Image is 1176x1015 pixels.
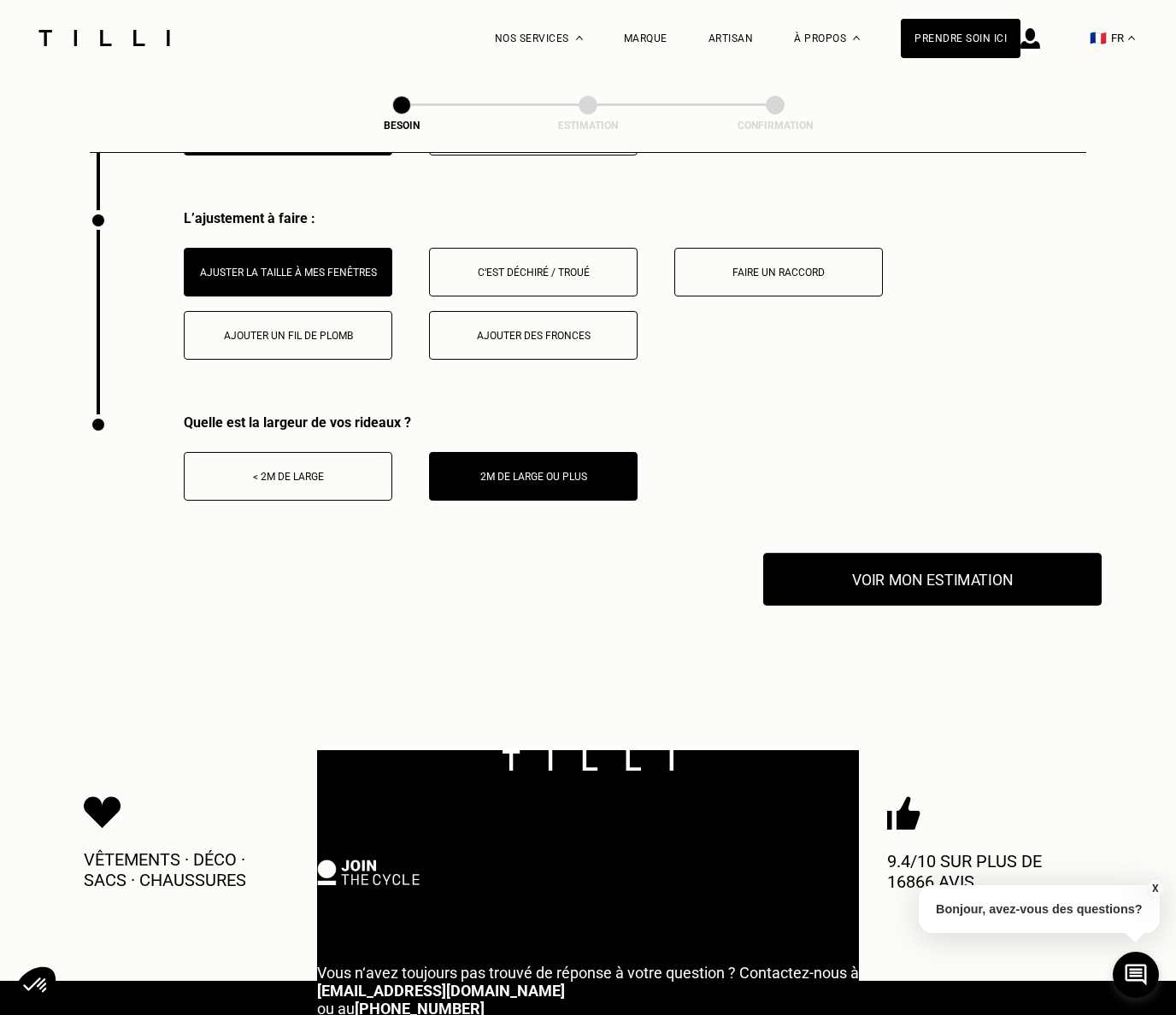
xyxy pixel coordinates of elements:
[684,267,873,279] div: Faire un raccord
[184,414,638,431] div: Quelle est la largeur de vos rideaux ?
[84,849,289,890] p: Vêtements · Déco · Sacs · Chaussures
[887,851,1092,892] p: 9.4/10 sur plus de 16866 avis
[184,210,1086,226] div: L’ajustement à faire :
[84,796,121,829] img: Icon
[674,248,883,296] button: Faire un raccord
[576,36,583,40] img: Menu déroulant
[709,32,754,44] a: Artisan
[184,311,392,360] button: Ajouter un fil de plomb
[763,553,1102,606] button: Voir mon estimation
[1128,36,1135,40] img: menu déroulant
[438,471,628,483] div: 2m de large ou plus
[919,885,1160,933] p: Bonjour, avez-vous des questions?
[193,330,383,342] div: Ajouter un fil de plomb
[438,267,628,279] div: C‘est déchiré / troué
[193,267,383,279] div: Ajuster la taille à mes fenêtres
[1146,879,1163,898] button: X
[1020,28,1040,49] img: icône connexion
[1090,30,1107,46] span: 🇫🇷
[690,120,861,132] div: Confirmation
[184,248,392,296] button: Ajuster la taille à mes fenêtres
[193,471,383,483] div: < 2m de large
[184,452,392,501] button: < 2m de large
[887,796,920,830] img: Icon
[624,32,667,44] a: Marque
[317,982,565,1000] a: [EMAIL_ADDRESS][DOMAIN_NAME]
[317,964,859,982] span: Vous n‘avez toujours pas trouvé de réponse à votre question ? Contactez-nous à
[901,19,1020,58] a: Prendre soin ici
[32,30,176,46] img: Logo du service de couturière Tilli
[503,750,673,772] img: logo Tilli
[429,452,638,501] button: 2m de large ou plus
[438,330,628,342] div: Ajouter des fronces
[503,120,673,132] div: Estimation
[429,311,638,360] button: Ajouter des fronces
[853,36,860,40] img: Menu déroulant à propos
[316,120,487,132] div: Besoin
[317,860,420,885] img: logo Join The Cycle
[429,248,638,296] button: C‘est déchiré / troué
